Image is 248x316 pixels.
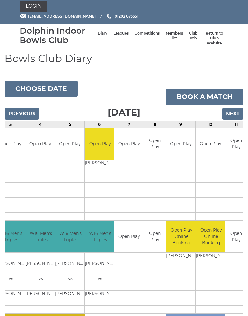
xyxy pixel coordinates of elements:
[25,291,56,298] td: [PERSON_NAME]
[20,26,95,45] div: Dolphin Indoor Bowls Club
[25,260,56,268] td: [PERSON_NAME]
[107,14,111,19] img: Phone us
[196,128,225,160] td: Open Play
[106,14,139,19] a: Phone us 01202 675551
[5,53,243,71] h1: Bowls Club Diary
[196,121,225,128] td: 10
[196,253,226,260] td: [PERSON_NAME]
[114,121,144,128] td: 7
[85,260,115,268] td: [PERSON_NAME]
[225,121,247,128] td: 11
[28,14,96,19] span: [EMAIL_ADDRESS][DOMAIN_NAME]
[166,128,195,160] td: Open Play
[204,31,225,46] a: Return to Club Website
[98,31,107,36] a: Diary
[25,128,55,160] td: Open Play
[225,128,247,160] td: Open Play
[222,108,243,120] input: Next
[166,253,197,260] td: [PERSON_NAME]
[20,14,26,19] img: Email
[189,31,197,41] a: Club Info
[115,14,139,19] span: 01202 675551
[55,221,86,253] td: W16 Men's Triples
[5,108,39,120] input: Previous
[55,260,86,268] td: [PERSON_NAME]
[55,291,86,298] td: [PERSON_NAME]
[55,121,85,128] td: 5
[85,291,115,298] td: [PERSON_NAME]
[85,128,115,160] td: Open Play
[114,128,144,160] td: Open Play
[166,221,197,253] td: Open Play Online Booking
[144,121,166,128] td: 8
[144,128,166,160] td: Open Play
[5,81,78,97] button: Choose date
[85,221,115,253] td: W16 Men's Triples
[144,221,166,253] td: Open Play
[113,31,129,41] a: Leagues
[225,221,247,253] td: Open Play
[166,89,243,105] a: Book a match
[85,275,115,283] td: vs
[20,1,47,12] a: Login
[25,221,56,253] td: W16 Men's Triples
[166,121,196,128] td: 9
[20,14,96,19] a: Email [EMAIL_ADDRESS][DOMAIN_NAME]
[25,275,56,283] td: vs
[135,31,160,41] a: Competitions
[166,31,183,41] a: Members list
[55,128,84,160] td: Open Play
[85,121,114,128] td: 6
[85,160,115,168] td: [PERSON_NAME]
[55,275,86,283] td: vs
[114,221,144,253] td: Open Play
[196,221,226,253] td: Open Play Online Booking
[25,121,55,128] td: 4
